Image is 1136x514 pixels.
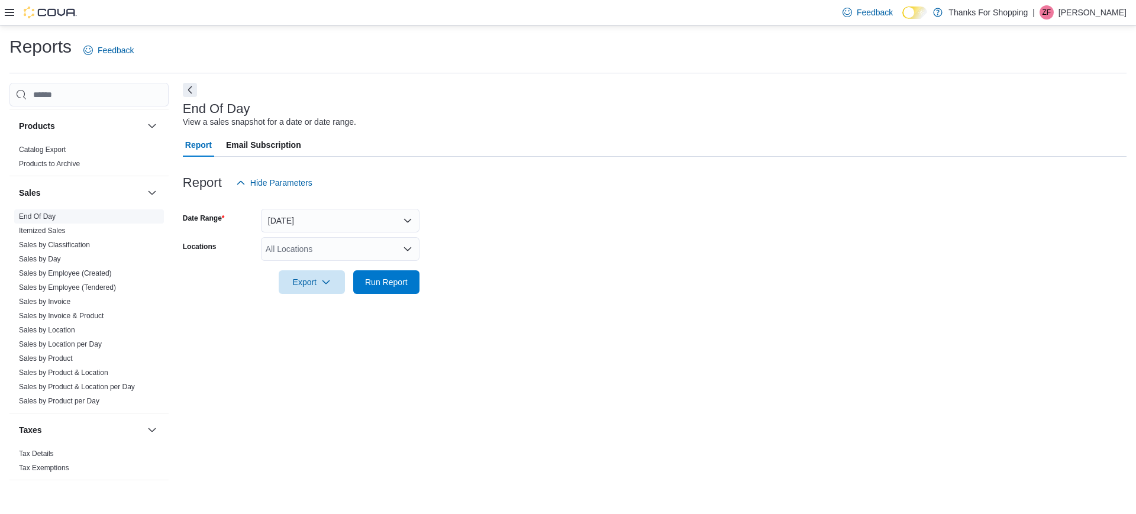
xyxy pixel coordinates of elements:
[19,354,73,363] a: Sales by Product
[19,449,54,458] span: Tax Details
[286,270,338,294] span: Export
[19,326,75,334] a: Sales by Location
[19,226,66,235] span: Itemized Sales
[19,464,69,472] a: Tax Exemptions
[231,171,317,195] button: Hide Parameters
[226,133,301,157] span: Email Subscription
[145,423,159,437] button: Taxes
[98,44,134,56] span: Feedback
[948,5,1028,20] p: Thanks For Shopping
[19,212,56,221] a: End Of Day
[19,240,90,250] span: Sales by Classification
[279,270,345,294] button: Export
[183,102,250,116] h3: End Of Day
[1032,5,1035,20] p: |
[857,7,893,18] span: Feedback
[19,340,102,348] a: Sales by Location per Day
[19,396,99,406] span: Sales by Product per Day
[19,146,66,154] a: Catalog Export
[185,133,212,157] span: Report
[145,186,159,200] button: Sales
[838,1,898,24] a: Feedback
[19,120,55,132] h3: Products
[145,119,159,133] button: Products
[19,297,70,306] span: Sales by Invoice
[183,83,197,97] button: Next
[9,35,72,59] h1: Reports
[19,255,61,263] a: Sales by Day
[19,254,61,264] span: Sales by Day
[19,159,80,169] span: Products to Archive
[19,283,116,292] a: Sales by Employee (Tendered)
[19,312,104,320] a: Sales by Invoice & Product
[19,383,135,391] a: Sales by Product & Location per Day
[19,311,104,321] span: Sales by Invoice & Product
[250,177,312,189] span: Hide Parameters
[1040,5,1054,20] div: Zander Finch
[79,38,138,62] a: Feedback
[19,187,41,199] h3: Sales
[19,227,66,235] a: Itemized Sales
[19,397,99,405] a: Sales by Product per Day
[19,241,90,249] a: Sales by Classification
[183,116,356,128] div: View a sales snapshot for a date or date range.
[19,145,66,154] span: Catalog Export
[19,463,69,473] span: Tax Exemptions
[183,214,225,223] label: Date Range
[19,450,54,458] a: Tax Details
[19,424,42,436] h3: Taxes
[9,447,169,480] div: Taxes
[19,354,73,363] span: Sales by Product
[24,7,77,18] img: Cova
[19,424,143,436] button: Taxes
[19,382,135,392] span: Sales by Product & Location per Day
[9,209,169,413] div: Sales
[19,160,80,168] a: Products to Archive
[353,270,419,294] button: Run Report
[19,269,112,277] a: Sales by Employee (Created)
[261,209,419,232] button: [DATE]
[183,176,222,190] h3: Report
[902,7,927,19] input: Dark Mode
[183,242,217,251] label: Locations
[19,368,108,377] span: Sales by Product & Location
[365,276,408,288] span: Run Report
[1043,5,1051,20] span: ZF
[403,244,412,254] button: Open list of options
[9,143,169,176] div: Products
[19,298,70,306] a: Sales by Invoice
[19,187,143,199] button: Sales
[1058,5,1127,20] p: [PERSON_NAME]
[19,368,108,377] a: Sales by Product & Location
[19,325,75,335] span: Sales by Location
[19,283,116,292] span: Sales by Employee (Tendered)
[19,120,143,132] button: Products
